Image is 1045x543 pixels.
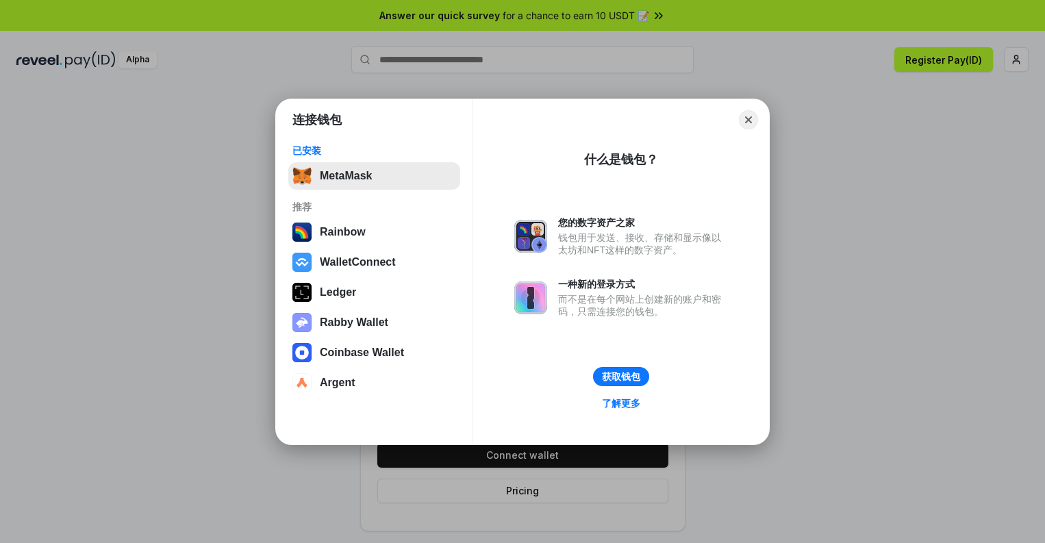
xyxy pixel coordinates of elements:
button: Coinbase Wallet [288,339,460,366]
div: Argent [320,377,355,389]
div: Rainbow [320,226,366,238]
div: 钱包用于发送、接收、存储和显示像以太坊和NFT这样的数字资产。 [558,231,728,256]
button: Close [739,110,758,129]
button: MetaMask [288,162,460,190]
button: WalletConnect [288,249,460,276]
img: svg+xml,%3Csvg%20width%3D%2228%22%20height%3D%2228%22%20viewBox%3D%220%200%2028%2028%22%20fill%3D... [292,343,312,362]
img: svg+xml,%3Csvg%20width%3D%2228%22%20height%3D%2228%22%20viewBox%3D%220%200%2028%2028%22%20fill%3D... [292,253,312,272]
div: MetaMask [320,170,372,182]
img: svg+xml,%3Csvg%20xmlns%3D%22http%3A%2F%2Fwww.w3.org%2F2000%2Fsvg%22%20width%3D%2228%22%20height%3... [292,283,312,302]
div: 而不是在每个网站上创建新的账户和密码，只需连接您的钱包。 [558,293,728,318]
a: 了解更多 [594,394,649,412]
button: Rabby Wallet [288,309,460,336]
h1: 连接钱包 [292,112,342,128]
div: 推荐 [292,201,456,213]
div: 您的数字资产之家 [558,216,728,229]
div: 一种新的登录方式 [558,278,728,290]
div: 了解更多 [602,397,640,409]
img: svg+xml,%3Csvg%20width%3D%22120%22%20height%3D%22120%22%20viewBox%3D%220%200%20120%20120%22%20fil... [292,223,312,242]
div: 已安装 [292,144,456,157]
div: Rabby Wallet [320,316,388,329]
img: svg+xml,%3Csvg%20xmlns%3D%22http%3A%2F%2Fwww.w3.org%2F2000%2Fsvg%22%20fill%3D%22none%22%20viewBox... [292,313,312,332]
button: Rainbow [288,218,460,246]
div: 获取钱包 [602,370,640,383]
img: svg+xml,%3Csvg%20fill%3D%22none%22%20height%3D%2233%22%20viewBox%3D%220%200%2035%2033%22%20width%... [292,166,312,186]
div: Coinbase Wallet [320,346,404,359]
div: Ledger [320,286,356,299]
button: Argent [288,369,460,396]
img: svg+xml,%3Csvg%20width%3D%2228%22%20height%3D%2228%22%20viewBox%3D%220%200%2028%2028%22%20fill%3D... [292,373,312,392]
div: 什么是钱包？ [584,151,658,168]
img: svg+xml,%3Csvg%20xmlns%3D%22http%3A%2F%2Fwww.w3.org%2F2000%2Fsvg%22%20fill%3D%22none%22%20viewBox... [514,220,547,253]
div: WalletConnect [320,256,396,268]
img: svg+xml,%3Csvg%20xmlns%3D%22http%3A%2F%2Fwww.w3.org%2F2000%2Fsvg%22%20fill%3D%22none%22%20viewBox... [514,281,547,314]
button: 获取钱包 [593,367,649,386]
button: Ledger [288,279,460,306]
